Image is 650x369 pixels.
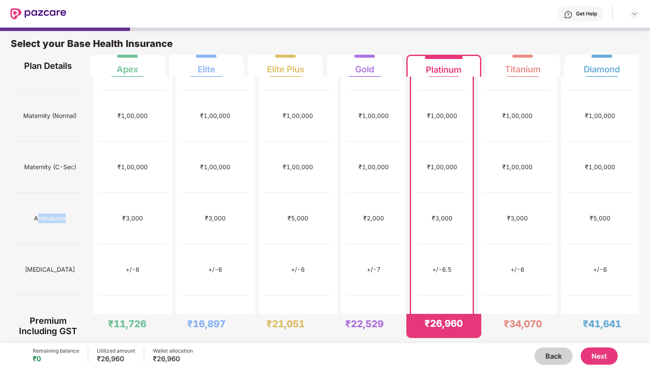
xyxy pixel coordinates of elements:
[585,111,615,121] div: ₹1,00,000
[427,111,457,121] div: ₹1,00,000
[432,265,452,274] div: +/-6.5
[25,261,75,278] span: [MEDICAL_DATA]
[283,111,313,121] div: ₹1,00,000
[23,108,77,124] span: Maternity (Normal)
[205,214,226,223] div: ₹3,000
[118,162,148,172] div: ₹1,00,000
[432,214,452,223] div: ₹3,000
[33,354,79,363] div: ₹0
[24,159,76,175] span: Maternity (C-Sec)
[576,10,597,17] div: Get Help
[593,265,607,274] div: +/-6
[153,354,193,363] div: ₹26,960
[288,214,308,223] div: ₹5,000
[367,265,381,274] div: +/-7
[34,210,66,226] span: Ambulance
[122,214,143,223] div: ₹3,000
[208,265,222,274] div: +/-6
[10,8,66,19] img: New Pazcare Logo
[535,347,573,365] button: Back
[108,318,146,330] div: ₹11,726
[584,57,620,74] div: Diamond
[502,162,532,172] div: ₹1,00,000
[200,162,230,172] div: ₹1,00,000
[355,57,374,74] div: Gold
[11,37,639,55] div: Select your Base Health Insurance
[97,354,135,363] div: ₹26,960
[585,162,615,172] div: ₹1,00,000
[564,10,573,19] img: svg+xml;base64,PHN2ZyBpZD0iSGVscC0zMngzMiIgeG1sbnM9Imh0dHA6Ly93d3cudzMub3JnLzIwMDAvc3ZnIiB3aWR0aD...
[16,55,80,77] div: Plan Details
[363,214,384,223] div: ₹2,000
[359,162,389,172] div: ₹1,00,000
[38,313,62,329] span: Cataract
[16,314,80,338] div: Premium Including GST
[502,111,532,121] div: ₹1,00,000
[266,318,305,330] div: ₹21,051
[267,57,304,74] div: Elite Plus
[345,318,384,330] div: ₹22,529
[33,347,79,354] div: Remaining balance
[507,214,528,223] div: ₹3,000
[424,317,463,329] div: ₹26,960
[118,111,148,121] div: ₹1,00,000
[426,58,461,75] div: Platinum
[291,265,305,274] div: +/-6
[187,318,226,330] div: ₹16,897
[581,347,618,365] button: Next
[590,214,610,223] div: ₹5,000
[97,347,135,354] div: Utilized amount
[583,318,621,330] div: ₹41,641
[200,111,230,121] div: ₹1,00,000
[198,57,215,74] div: Elite
[631,10,638,17] img: svg+xml;base64,PHN2ZyBpZD0iRHJvcGRvd24tMzJ4MzIiIHhtbG5zPSJodHRwOi8vd3d3LnczLm9yZy8yMDAwL3N2ZyIgd2...
[505,57,541,74] div: Titanium
[117,57,138,74] div: Apex
[283,162,313,172] div: ₹1,00,000
[126,265,139,274] div: +/-6
[427,162,457,172] div: ₹1,00,000
[504,318,542,330] div: ₹34,070
[153,347,193,354] div: Wallet allocation
[359,111,389,121] div: ₹1,00,000
[511,265,524,274] div: +/-6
